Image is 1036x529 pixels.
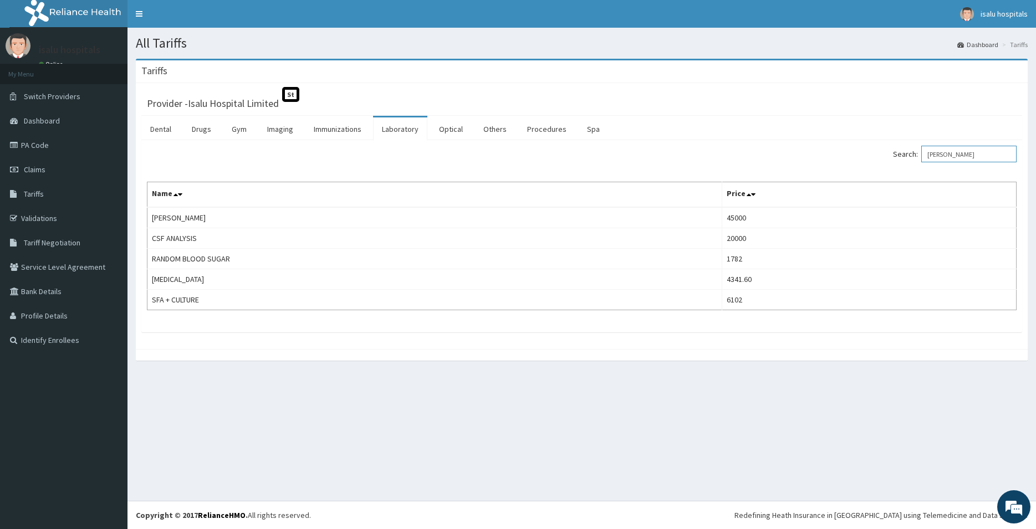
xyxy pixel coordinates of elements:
h3: Provider - Isalu Hospital Limited [147,99,279,109]
td: [PERSON_NAME] [147,207,722,228]
span: Dashboard [24,116,60,126]
th: Name [147,182,722,208]
h3: Tariffs [141,66,167,76]
span: isalu hospitals [981,9,1028,19]
img: User Image [6,33,30,58]
span: Tariffs [24,189,44,199]
a: Immunizations [305,117,370,141]
td: 45000 [722,207,1016,228]
a: RelianceHMO [198,510,246,520]
td: 1782 [722,249,1016,269]
div: Minimize live chat window [182,6,208,32]
a: Procedures [518,117,575,141]
td: CSF ANALYSIS [147,228,722,249]
h1: All Tariffs [136,36,1028,50]
a: Online [39,60,65,68]
div: Redefining Heath Insurance in [GEOGRAPHIC_DATA] using Telemedicine and Data Science! [734,510,1028,521]
input: Search: [921,146,1017,162]
label: Search: [893,146,1017,162]
a: Laboratory [373,117,427,141]
span: St [282,87,299,102]
strong: Copyright © 2017 . [136,510,248,520]
td: [MEDICAL_DATA] [147,269,722,290]
a: Drugs [183,117,220,141]
td: 20000 [722,228,1016,249]
td: SFA + CULTURE [147,290,722,310]
img: d_794563401_company_1708531726252_794563401 [21,55,45,83]
footer: All rights reserved. [127,501,1036,529]
li: Tariffs [999,40,1028,49]
a: Others [474,117,516,141]
span: Claims [24,165,45,174]
td: RANDOM BLOOD SUGAR [147,249,722,269]
p: isalu hospitals [39,45,100,55]
div: Chat with us now [58,62,186,76]
span: We're online! [64,140,153,251]
a: Optical [430,117,472,141]
td: 6102 [722,290,1016,310]
span: Switch Providers [24,91,80,101]
a: Gym [223,117,256,141]
span: Tariff Negotiation [24,238,80,248]
a: Spa [578,117,609,141]
img: User Image [960,7,974,21]
textarea: Type your message and hit 'Enter' [6,302,211,341]
td: 4341.60 [722,269,1016,290]
th: Price [722,182,1016,208]
a: Dental [141,117,180,141]
a: Imaging [258,117,302,141]
a: Dashboard [957,40,998,49]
